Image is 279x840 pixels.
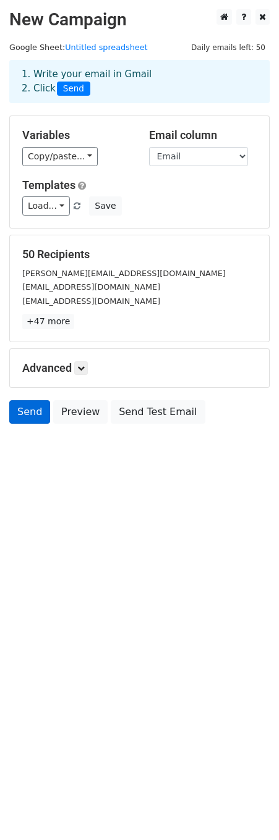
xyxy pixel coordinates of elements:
[22,178,75,191] a: Templates
[217,781,279,840] iframe: Chat Widget
[22,147,98,166] a: Copy/paste...
[22,296,160,306] small: [EMAIL_ADDRESS][DOMAIN_NAME]
[9,43,148,52] small: Google Sheet:
[9,400,50,424] a: Send
[53,400,108,424] a: Preview
[65,43,147,52] a: Untitled spreadsheet
[149,128,257,142] h5: Email column
[12,67,267,96] div: 1. Write your email in Gmail 2. Click
[89,196,121,216] button: Save
[111,400,205,424] a: Send Test Email
[9,9,270,30] h2: New Campaign
[187,43,270,52] a: Daily emails left: 50
[22,282,160,292] small: [EMAIL_ADDRESS][DOMAIN_NAME]
[22,248,257,261] h5: 50 Recipients
[22,196,70,216] a: Load...
[22,128,131,142] h5: Variables
[22,314,74,329] a: +47 more
[187,41,270,54] span: Daily emails left: 50
[22,269,226,278] small: [PERSON_NAME][EMAIL_ADDRESS][DOMAIN_NAME]
[57,82,90,96] span: Send
[22,361,257,375] h5: Advanced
